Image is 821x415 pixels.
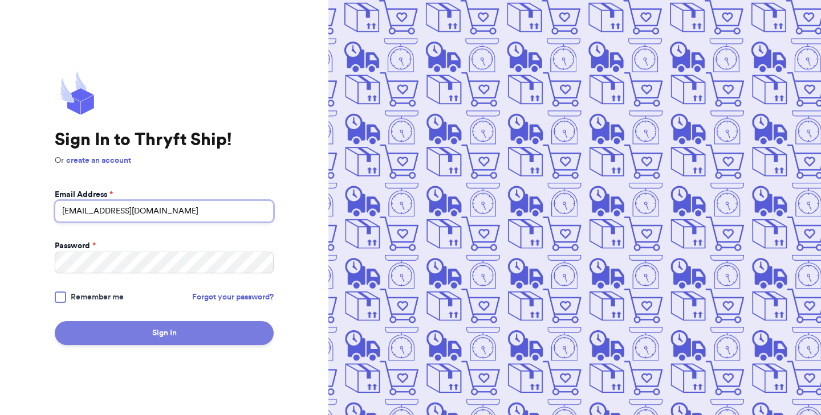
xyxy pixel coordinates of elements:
button: Sign In [55,321,274,345]
a: create an account [66,157,131,165]
span: Remember me [71,291,124,303]
a: Forgot your password? [192,291,274,303]
label: Email Address [55,189,113,200]
p: Or [55,155,274,166]
h1: Sign In to Thryft Ship! [55,130,274,150]
label: Password [55,240,96,252]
